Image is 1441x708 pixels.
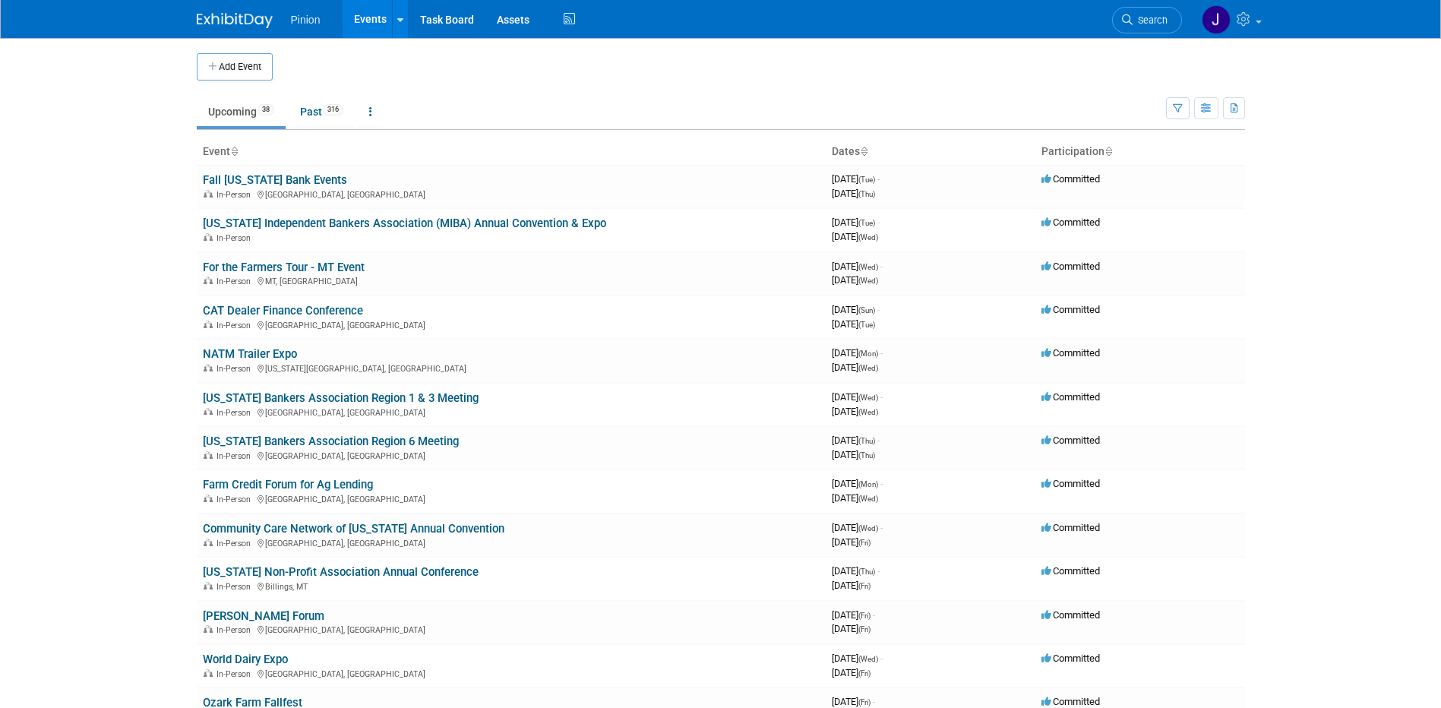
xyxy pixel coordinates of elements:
[832,406,878,417] span: [DATE]
[877,217,880,228] span: -
[858,480,878,488] span: (Mon)
[203,609,324,623] a: [PERSON_NAME] Forum
[877,173,880,185] span: -
[880,261,883,272] span: -
[858,408,878,416] span: (Wed)
[873,609,875,621] span: -
[204,233,213,241] img: In-Person Event
[1041,304,1100,315] span: Committed
[832,696,875,707] span: [DATE]
[203,667,820,679] div: [GEOGRAPHIC_DATA], [GEOGRAPHIC_DATA]
[203,406,820,418] div: [GEOGRAPHIC_DATA], [GEOGRAPHIC_DATA]
[832,231,878,242] span: [DATE]
[216,669,255,679] span: In-Person
[832,217,880,228] span: [DATE]
[832,492,878,504] span: [DATE]
[203,362,820,374] div: [US_STATE][GEOGRAPHIC_DATA], [GEOGRAPHIC_DATA]
[858,698,871,706] span: (Fri)
[204,539,213,546] img: In-Person Event
[832,667,871,678] span: [DATE]
[203,565,479,579] a: [US_STATE] Non-Profit Association Annual Conference
[203,304,363,318] a: CAT Dealer Finance Conference
[197,97,286,126] a: Upcoming38
[1035,139,1245,165] th: Participation
[204,277,213,284] img: In-Person Event
[216,582,255,592] span: In-Person
[873,696,875,707] span: -
[204,625,213,633] img: In-Person Event
[880,522,883,533] span: -
[1104,145,1112,157] a: Sort by Participation Type
[204,451,213,459] img: In-Person Event
[832,435,880,446] span: [DATE]
[832,478,883,489] span: [DATE]
[1202,5,1231,34] img: Jennifer Plumisto
[1041,347,1100,359] span: Committed
[858,394,878,402] span: (Wed)
[203,173,347,187] a: Fall [US_STATE] Bank Events
[832,188,875,199] span: [DATE]
[832,565,880,577] span: [DATE]
[216,451,255,461] span: In-Person
[858,321,875,329] span: (Tue)
[832,609,875,621] span: [DATE]
[203,478,373,491] a: Farm Credit Forum for Ag Lending
[832,347,883,359] span: [DATE]
[858,612,871,620] span: (Fri)
[832,362,878,373] span: [DATE]
[858,219,875,227] span: (Tue)
[832,580,871,591] span: [DATE]
[216,625,255,635] span: In-Person
[858,655,878,663] span: (Wed)
[832,449,875,460] span: [DATE]
[197,13,273,28] img: ExhibitDay
[323,104,343,115] span: 316
[203,261,365,274] a: For the Farmers Tour - MT Event
[203,580,820,592] div: Billings, MT
[204,495,213,502] img: In-Person Event
[877,435,880,446] span: -
[1041,696,1100,707] span: Committed
[1041,261,1100,272] span: Committed
[289,97,355,126] a: Past316
[877,304,880,315] span: -
[860,145,867,157] a: Sort by Start Date
[832,318,875,330] span: [DATE]
[858,625,871,634] span: (Fri)
[1041,653,1100,664] span: Committed
[858,263,878,271] span: (Wed)
[858,437,875,445] span: (Thu)
[203,492,820,504] div: [GEOGRAPHIC_DATA], [GEOGRAPHIC_DATA]
[877,565,880,577] span: -
[1041,391,1100,403] span: Committed
[203,653,288,666] a: World Dairy Expo
[204,364,213,371] img: In-Person Event
[858,582,871,590] span: (Fri)
[858,567,875,576] span: (Thu)
[832,653,883,664] span: [DATE]
[204,582,213,589] img: In-Person Event
[204,669,213,677] img: In-Person Event
[858,233,878,242] span: (Wed)
[203,522,504,536] a: Community Care Network of [US_STATE] Annual Convention
[203,274,820,286] div: MT, [GEOGRAPHIC_DATA]
[1041,173,1100,185] span: Committed
[858,349,878,358] span: (Mon)
[1133,14,1168,26] span: Search
[858,539,871,547] span: (Fri)
[880,347,883,359] span: -
[832,623,871,634] span: [DATE]
[858,495,878,503] span: (Wed)
[832,391,883,403] span: [DATE]
[216,277,255,286] span: In-Person
[258,104,274,115] span: 38
[203,318,820,330] div: [GEOGRAPHIC_DATA], [GEOGRAPHIC_DATA]
[1112,7,1182,33] a: Search
[832,304,880,315] span: [DATE]
[880,478,883,489] span: -
[858,364,878,372] span: (Wed)
[832,173,880,185] span: [DATE]
[1041,522,1100,533] span: Committed
[1041,217,1100,228] span: Committed
[230,145,238,157] a: Sort by Event Name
